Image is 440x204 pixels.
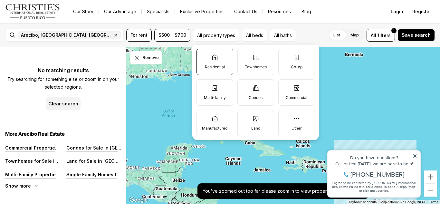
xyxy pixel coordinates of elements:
[8,40,92,52] span: I agree to be contacted by [PERSON_NAME] International Real Estate PR via text, call & email. To ...
[5,158,33,164] p: Townhomes
[328,29,345,41] label: List
[113,172,185,177] p: for Sale in [GEOGRAPHIC_DATA]
[291,64,302,70] p: Co-op
[391,9,403,14] span: Login
[66,172,185,177] a: Single Family Homes for Sale in [GEOGRAPHIC_DATA]
[402,33,431,38] span: Save search
[66,158,78,164] p: Land
[84,145,156,151] p: for Sale in [GEOGRAPHIC_DATA]
[46,97,81,110] button: Clear search
[26,30,80,37] span: [PHONE_NUMBER]
[5,158,104,164] a: Townhomes for Sale in [GEOGRAPHIC_DATA]
[378,32,391,39] span: filters
[5,4,60,19] img: logo
[5,172,130,177] a: Multi-Family Properties for Sale in [GEOGRAPHIC_DATA]
[66,172,113,177] p: Single Family Homes
[130,33,148,38] span: For rent
[66,145,84,151] p: Condos
[249,95,263,100] p: Condos
[5,68,121,73] p: No matching results
[175,7,229,16] a: Exclusive Properties
[393,28,395,33] span: 1
[21,33,112,38] span: Arecibo, [GEOGRAPHIC_DATA], [GEOGRAPHIC_DATA]
[380,200,425,204] span: Map data ©2025 Google, INEGI
[371,32,376,39] span: All
[292,126,301,131] p: Other
[424,184,437,197] button: Zoom out
[424,170,437,183] button: Zoom in
[412,9,431,14] span: Register
[48,101,78,106] p: Clear search
[68,7,99,16] a: Our Story
[242,29,267,42] button: All beds
[5,183,39,189] button: Show more
[5,131,121,137] h5: More Arecibo Real Estate
[203,189,335,194] p: You've zoomed out too far please zoom in to view properties.
[78,158,149,164] p: for Sale in [GEOGRAPHIC_DATA]
[202,126,227,131] p: Manufactured
[205,64,225,70] p: Residential
[286,95,307,100] p: Commercial
[66,145,156,151] a: Condos for Sale in [GEOGRAPHIC_DATA]
[429,200,438,204] a: Terms (opens in new tab)
[204,95,226,100] p: Multi-family
[270,29,296,42] button: All baths
[5,145,129,151] a: Commercial Properties for Sale in [GEOGRAPHIC_DATA]
[345,29,364,41] label: Map
[367,29,395,42] button: Allfilters1
[251,126,260,131] p: Land
[263,7,296,16] a: Resources
[387,5,407,18] button: Login
[5,172,59,177] p: Multi-Family Properties
[99,7,141,16] a: Our Advantage
[245,64,267,70] p: Townhomes
[66,158,149,164] a: Land for Sale in [GEOGRAPHIC_DATA]
[296,7,316,16] a: Blog
[5,145,59,151] p: Commercial Properties
[229,7,263,16] button: Contact Us
[193,29,239,42] button: All property types
[5,75,121,91] p: Try searching for something else or zoom in on your selected regions.
[142,7,175,16] a: Specialists
[158,33,186,38] span: $500 - $700
[7,15,93,19] div: Do you have questions?
[126,29,152,42] button: For rent
[7,21,93,25] div: Call or text [DATE], we are here to help!
[397,29,435,41] button: Save search
[33,158,104,164] p: for Sale in [GEOGRAPHIC_DATA]
[154,29,190,42] button: $500 - $700
[408,5,435,18] button: Register
[130,51,162,64] button: Dismiss drawing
